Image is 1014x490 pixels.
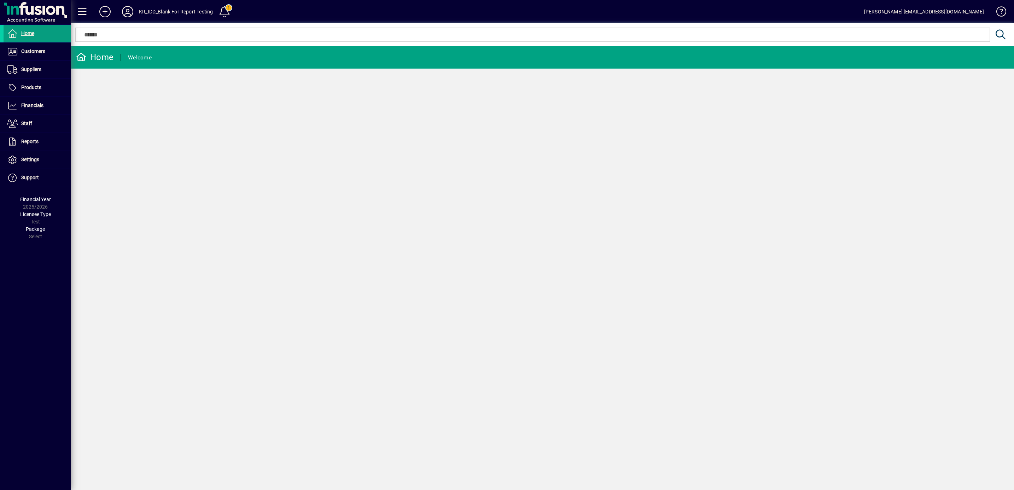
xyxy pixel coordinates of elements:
[21,121,32,126] span: Staff
[21,84,41,90] span: Products
[21,175,39,180] span: Support
[4,133,71,151] a: Reports
[21,48,45,54] span: Customers
[21,66,41,72] span: Suppliers
[20,211,51,217] span: Licensee Type
[21,139,39,144] span: Reports
[4,169,71,187] a: Support
[20,197,51,202] span: Financial Year
[21,30,34,36] span: Home
[4,115,71,133] a: Staff
[26,226,45,232] span: Package
[4,151,71,169] a: Settings
[21,157,39,162] span: Settings
[991,1,1005,24] a: Knowledge Base
[139,6,213,17] div: KR_IDD_Blank For Report Testing
[4,97,71,115] a: Financials
[76,52,113,63] div: Home
[4,61,71,78] a: Suppliers
[4,43,71,60] a: Customers
[21,103,43,108] span: Financials
[116,5,139,18] button: Profile
[128,52,152,63] div: Welcome
[864,6,984,17] div: [PERSON_NAME] [EMAIL_ADDRESS][DOMAIN_NAME]
[94,5,116,18] button: Add
[4,79,71,97] a: Products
